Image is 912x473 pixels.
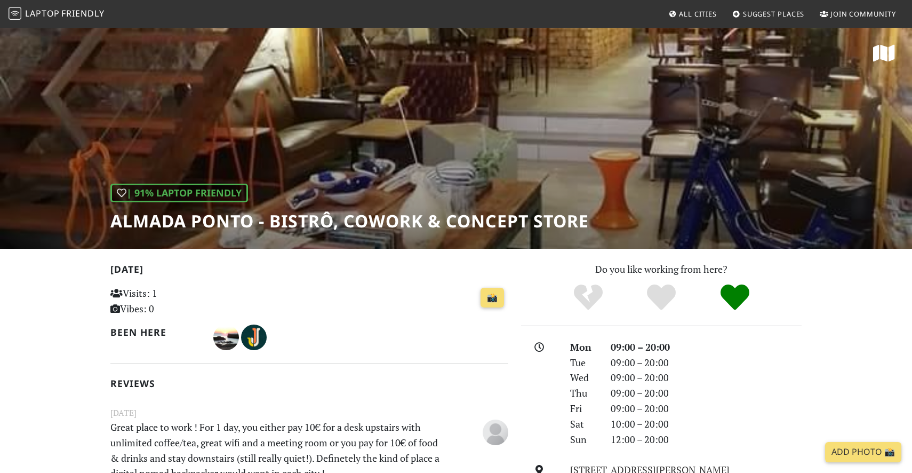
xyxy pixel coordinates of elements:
[61,7,104,19] span: Friendly
[825,442,901,462] a: Add Photo 📸
[110,327,201,338] h2: Been here
[604,355,808,370] div: 09:00 – 20:00
[625,283,698,312] div: Yes
[564,432,604,447] div: Sun
[213,325,239,350] img: 3143-nuno.jpg
[604,432,808,447] div: 12:00 – 20:00
[213,330,241,343] span: Nuno
[9,7,21,20] img: LaptopFriendly
[104,406,515,420] small: [DATE]
[564,401,604,416] div: Fri
[604,340,808,355] div: 09:00 – 20:00
[564,385,604,401] div: Thu
[241,330,267,343] span: Jennifer Ho
[551,283,625,312] div: No
[815,4,900,23] a: Join Community
[679,9,717,19] span: All Cities
[481,288,504,308] a: 📸
[110,264,508,279] h2: [DATE]
[564,355,604,370] div: Tue
[241,325,267,350] img: 3159-jennifer.jpg
[483,424,508,437] span: Anonymous
[604,385,808,401] div: 09:00 – 20:00
[110,378,508,389] h2: Reviews
[483,420,508,445] img: blank-535327c66bd565773addf3077783bbfce4b00ec00e9fd257753287c682c7fa38.png
[521,262,802,277] p: Do you like working from here?
[25,7,60,19] span: Laptop
[604,370,808,385] div: 09:00 – 20:00
[110,184,248,202] div: In general, do you like working from here?
[564,340,604,355] div: Mon
[664,4,721,23] a: All Cities
[564,416,604,432] div: Sat
[110,286,235,317] p: Visits: 1 Vibes: 0
[604,416,808,432] div: 10:00 – 20:00
[698,283,772,312] div: Definitely!
[604,401,808,416] div: 09:00 – 20:00
[830,9,896,19] span: Join Community
[743,9,805,19] span: Suggest Places
[564,370,604,385] div: Wed
[9,5,105,23] a: LaptopFriendly LaptopFriendly
[728,4,809,23] a: Suggest Places
[110,211,589,231] h1: Almada Ponto - Bistrô, Cowork & Concept Store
